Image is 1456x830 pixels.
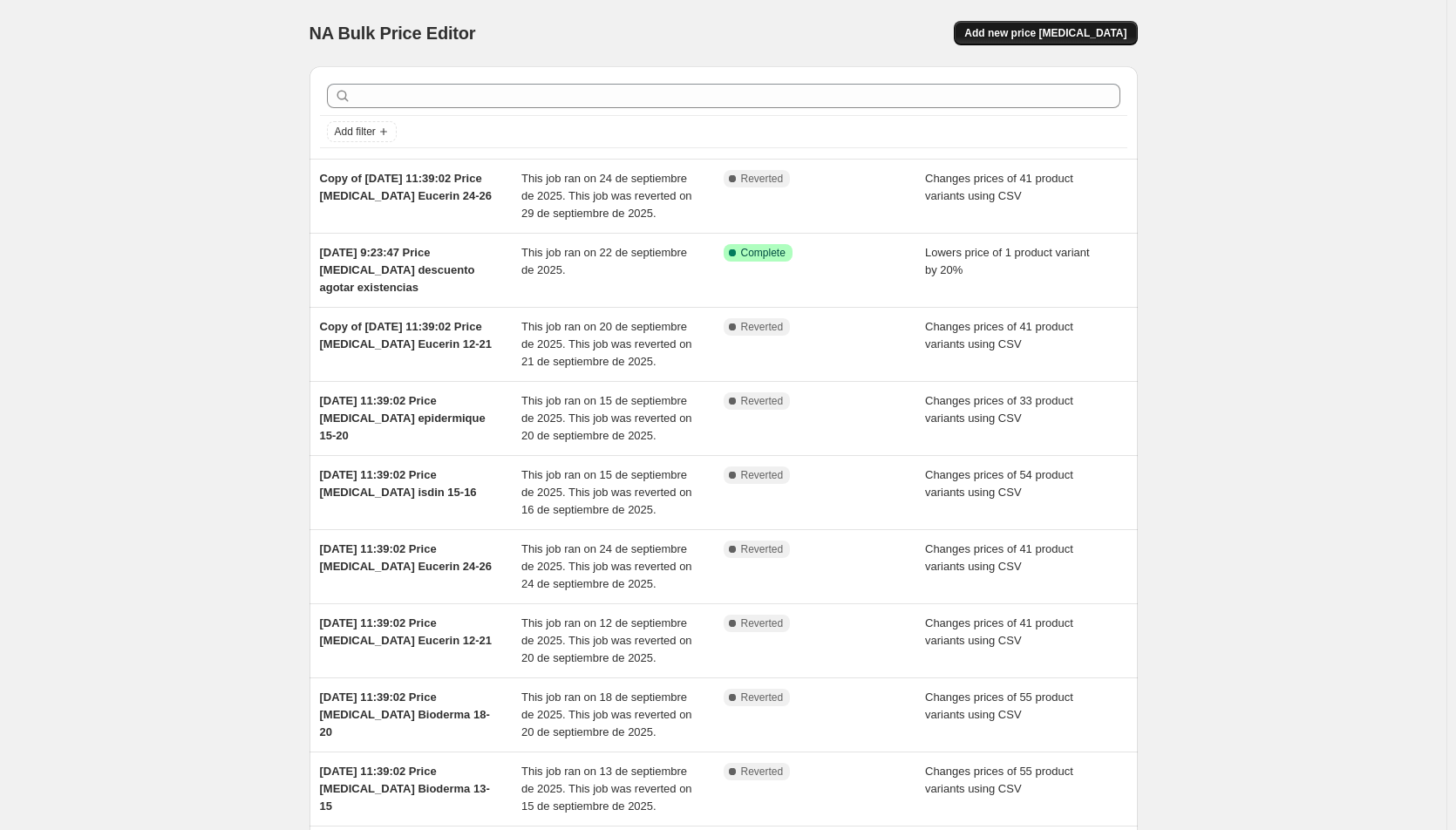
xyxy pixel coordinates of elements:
[925,172,1073,202] span: Changes prices of 41 product variants using CSV
[521,542,692,590] span: This job ran on 24 de septiembre de 2025. This job was reverted on 24 de septiembre de 2025.
[521,765,692,813] span: This job ran on 13 de septiembre de 2025. This job was reverted on 15 de septiembre de 2025.
[925,320,1073,350] span: Changes prices of 41 product variants using CSV
[954,21,1137,45] button: Add new price [MEDICAL_DATA]
[741,765,784,779] span: Reverted
[521,394,692,442] span: This job ran on 15 de septiembre de 2025. This job was reverted on 20 de septiembre de 2025.
[320,691,490,738] span: [DATE] 11:39:02 Price [MEDICAL_DATA] Bioderma 18-20
[521,320,692,368] span: This job ran on 20 de septiembre de 2025. This job was reverted on 21 de septiembre de 2025.
[925,394,1073,425] span: Changes prices of 33 product variants using CSV
[925,246,1090,276] span: Lowers price of 1 product variant by 20%
[310,24,476,43] span: NA Bulk Price Editor
[925,542,1073,573] span: Changes prices of 41 product variants using CSV
[521,172,692,220] span: This job ran on 24 de septiembre de 2025. This job was reverted on 29 de septiembre de 2025.
[521,468,692,516] span: This job ran on 15 de septiembre de 2025. This job was reverted on 16 de septiembre de 2025.
[741,691,784,704] span: Reverted
[741,616,784,630] span: Reverted
[320,320,492,350] span: Copy of [DATE] 11:39:02 Price [MEDICAL_DATA] Eucerin 12-21
[320,394,486,442] span: [DATE] 11:39:02 Price [MEDICAL_DATA] epidermique 15-20
[925,765,1073,795] span: Changes prices of 55 product variants using CSV
[741,246,786,260] span: Complete
[741,542,784,556] span: Reverted
[327,121,397,142] button: Add filter
[925,616,1073,647] span: Changes prices of 41 product variants using CSV
[521,691,692,738] span: This job ran on 18 de septiembre de 2025. This job was reverted on 20 de septiembre de 2025.
[925,691,1073,721] span: Changes prices of 55 product variants using CSV
[320,765,490,813] span: [DATE] 11:39:02 Price [MEDICAL_DATA] Bioderma 13-15
[320,542,492,573] span: [DATE] 11:39:02 Price [MEDICAL_DATA] Eucerin 24-26
[521,246,687,276] span: This job ran on 22 de septiembre de 2025.
[320,468,477,499] span: [DATE] 11:39:02 Price [MEDICAL_DATA] isdin 15-16
[335,125,376,139] span: Add filter
[925,468,1073,499] span: Changes prices of 54 product variants using CSV
[320,616,492,647] span: [DATE] 11:39:02 Price [MEDICAL_DATA] Eucerin 12-21
[741,394,784,408] span: Reverted
[320,172,492,202] span: Copy of [DATE] 11:39:02 Price [MEDICAL_DATA] Eucerin 24-26
[741,468,784,482] span: Reverted
[741,320,784,334] span: Reverted
[741,172,784,186] span: Reverted
[521,616,692,664] span: This job ran on 12 de septiembre de 2025. This job was reverted on 20 de septiembre de 2025.
[964,26,1126,40] span: Add new price [MEDICAL_DATA]
[320,246,475,294] span: [DATE] 9:23:47 Price [MEDICAL_DATA] descuento agotar existencias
